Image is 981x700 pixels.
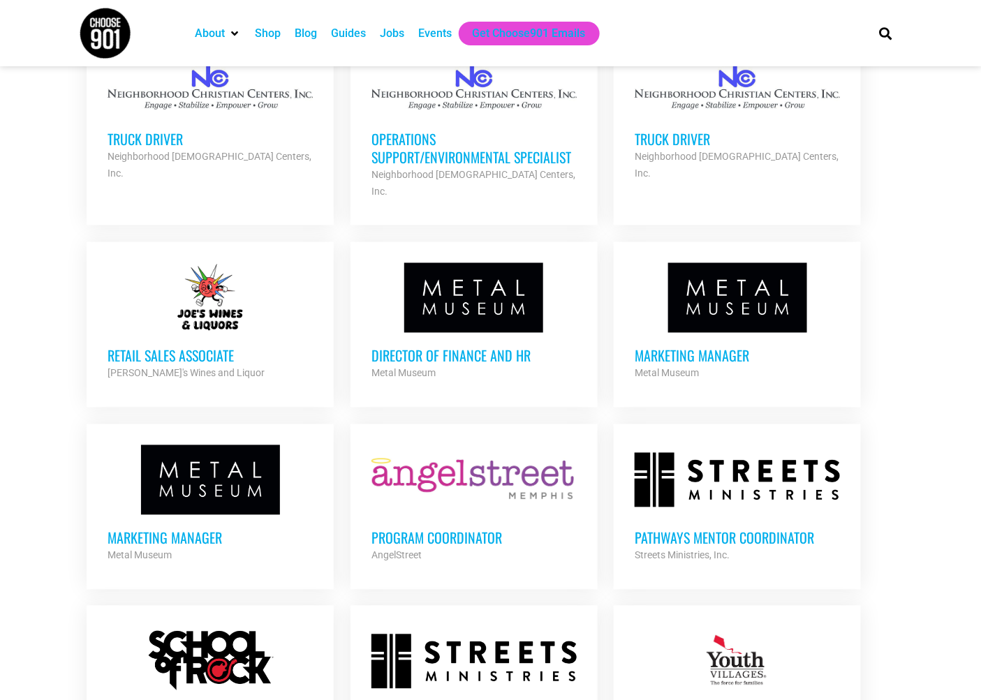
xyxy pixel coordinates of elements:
a: Get Choose901 Emails [473,25,586,42]
a: Retail Sales Associate [PERSON_NAME]'s Wines and Liquor [87,242,334,403]
strong: Streets Ministries, Inc. [635,550,730,561]
strong: Metal Museum [635,368,699,379]
a: Marketing Manager Metal Museum [87,424,334,585]
div: Search [874,22,897,45]
h3: Pathways Mentor Coordinator [635,529,840,547]
h3: Marketing Manager [635,347,840,365]
a: Blog [295,25,317,42]
a: Shop [255,25,281,42]
h3: Retail Sales Associate [108,347,313,365]
h3: Program Coordinator [371,529,577,547]
strong: Neighborhood [DEMOGRAPHIC_DATA] Centers, Inc. [108,151,311,179]
a: Guides [331,25,366,42]
a: Truck Driver Neighborhood [DEMOGRAPHIC_DATA] Centers, Inc. [87,25,334,202]
h3: Director of Finance and HR [371,347,577,365]
h3: Truck Driver [635,130,840,148]
a: Operations Support/Environmental Specialist Neighborhood [DEMOGRAPHIC_DATA] Centers, Inc. [351,25,598,221]
a: About [195,25,225,42]
h3: Truck Driver [108,130,313,148]
a: Director of Finance and HR Metal Museum [351,242,598,403]
a: Program Coordinator AngelStreet [351,424,598,585]
h3: Operations Support/Environmental Specialist [371,130,577,166]
h3: Marketing Manager [108,529,313,547]
a: Marketing Manager Metal Museum [614,242,861,403]
a: Truck Driver Neighborhood [DEMOGRAPHIC_DATA] Centers, Inc. [614,25,861,202]
strong: Metal Museum [371,368,436,379]
strong: Neighborhood [DEMOGRAPHIC_DATA] Centers, Inc. [635,151,839,179]
strong: AngelStreet [371,550,422,561]
a: Pathways Mentor Coordinator Streets Ministries, Inc. [614,424,861,585]
a: Jobs [380,25,404,42]
strong: [PERSON_NAME]'s Wines and Liquor [108,368,265,379]
a: Events [418,25,452,42]
div: About [188,22,248,45]
strong: Neighborhood [DEMOGRAPHIC_DATA] Centers, Inc. [371,169,575,197]
nav: Main nav [188,22,855,45]
strong: Metal Museum [108,550,172,561]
